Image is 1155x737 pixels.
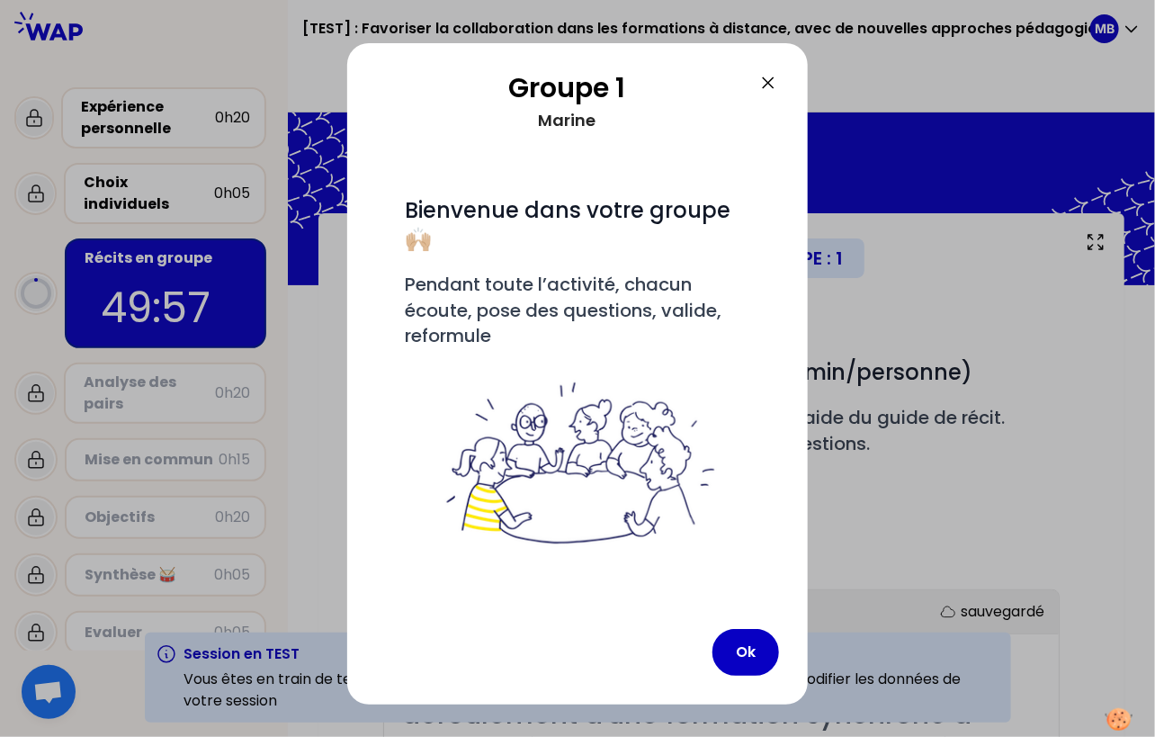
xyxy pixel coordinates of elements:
span: Pendant toute l’activité, chacun écoute, pose des questions, valide, reformule [405,272,726,348]
h2: Groupe 1 [376,72,757,104]
button: Ok [712,629,779,676]
div: Marine [376,104,757,137]
img: filesOfInstructions%2Fbienvenue%20dans%20votre%20groupe%20-%20petit.png [436,379,719,550]
span: Bienvenue dans votre groupe 🙌🏼 [405,195,736,254]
